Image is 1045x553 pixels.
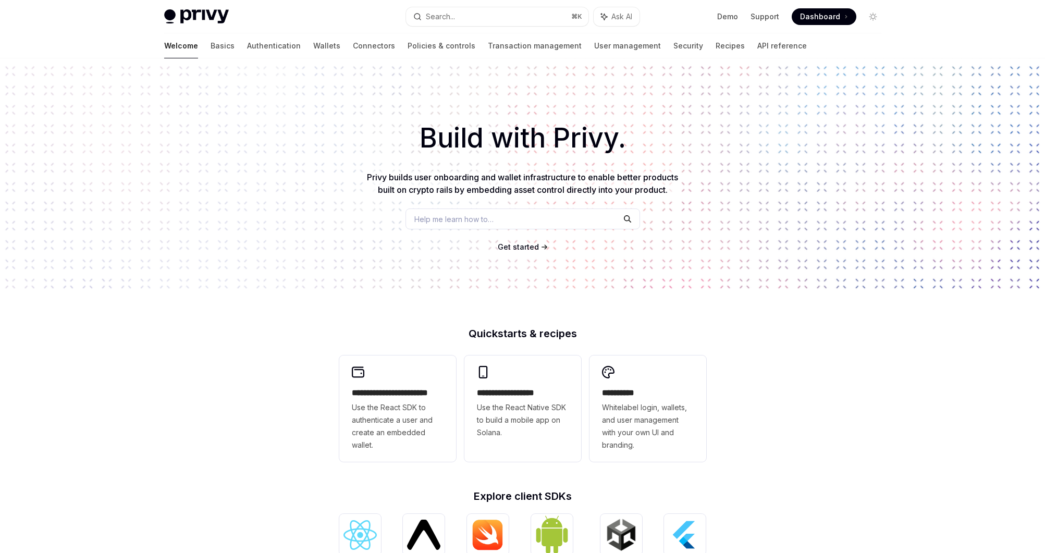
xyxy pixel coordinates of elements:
[352,401,444,451] span: Use the React SDK to authenticate a user and create an embedded wallet.
[498,242,539,251] span: Get started
[367,172,678,195] span: Privy builds user onboarding and wallet infrastructure to enable better products built on crypto ...
[407,520,440,549] img: React Native
[757,33,807,58] a: API reference
[594,7,640,26] button: Ask AI
[17,118,1028,158] h1: Build with Privy.
[471,519,505,550] img: iOS (Swift)
[589,355,706,462] a: **** *****Whitelabel login, wallets, and user management with your own UI and branding.
[611,11,632,22] span: Ask AI
[602,401,694,451] span: Whitelabel login, wallets, and user management with your own UI and branding.
[414,214,494,225] span: Help me learn how to…
[339,328,706,339] h2: Quickstarts & recipes
[594,41,661,51] font: User management
[717,11,738,22] a: Demo
[716,41,745,51] font: Recipes
[668,518,702,551] img: Flutter
[605,518,638,551] img: Unity
[594,33,661,58] a: User management
[408,33,475,58] a: Policies & controls
[164,41,198,51] font: Welcome
[757,41,807,51] font: API reference
[164,9,229,24] img: light logo
[353,41,395,51] font: Connectors
[247,33,301,58] a: Authentication
[353,33,395,58] a: Connectors
[751,11,779,22] a: Support
[792,8,856,25] a: Dashboard
[488,41,582,51] font: Transaction management
[211,41,235,51] font: Basics
[464,355,581,462] a: **** **** **** ***Use the React Native SDK to build a mobile app on Solana.
[571,13,582,20] font: ⌘ K
[313,33,340,58] a: Wallets
[247,41,301,51] font: Authentication
[477,401,569,439] span: Use the React Native SDK to build a mobile app on Solana.
[339,491,706,501] h2: Explore client SDKs
[211,33,235,58] a: Basics
[426,10,455,23] div: Search...
[406,7,588,26] button: Search...⌘K
[408,41,475,51] font: Policies & controls
[164,33,198,58] a: Welcome
[673,41,703,51] font: Security
[716,33,745,58] a: Recipes
[865,8,881,25] button: Toggle dark mode
[488,33,582,58] a: Transaction management
[343,520,377,550] img: React
[800,11,840,22] span: Dashboard
[498,242,539,252] a: Get started
[313,41,340,51] font: Wallets
[673,33,703,58] a: Security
